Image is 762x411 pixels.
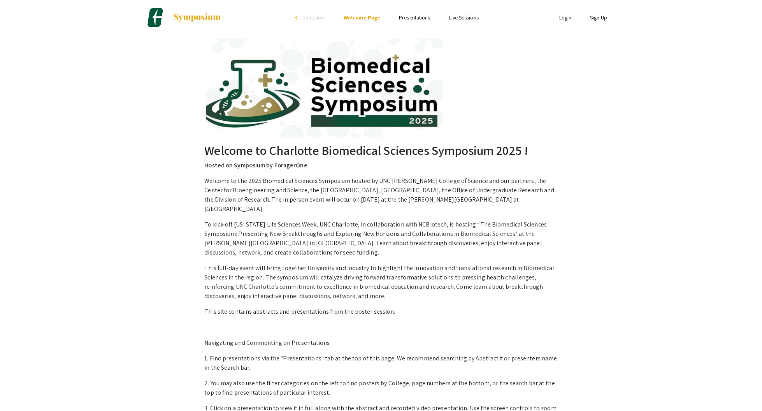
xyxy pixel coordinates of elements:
[304,14,325,21] span: Exit Event
[146,8,221,27] a: Charlotte Biomedical Sciences Symposium 2025
[559,14,572,21] a: Login
[204,338,557,348] p: Navigating and Commenting on Presentations
[6,376,33,405] iframe: Chat
[399,14,430,21] a: Presentations
[204,161,557,170] p: Hosted on Symposium by ForagerOne
[295,15,300,20] div: arrow_back_ios
[449,14,479,21] a: Live Sessions
[204,176,557,214] p: Welcome to the 2025 Biomedical Sciences Symposium hosted by UNC [PERSON_NAME] College of Science ...
[206,39,556,137] img: Charlotte Biomedical Sciences Symposium 2025
[204,354,557,372] p: 1. Find presentations via the "Presentations" tab at the top of this page. We recommend searching...
[590,14,607,21] a: Sign Up
[204,307,557,316] p: This site contains abstracts and presentations from the poster session.
[344,14,380,21] a: Welcome Page
[146,8,165,27] img: Charlotte Biomedical Sciences Symposium 2025
[204,220,557,257] p: To kick-off [US_STATE] Life Sciences Week, UNC Charlotte, in collaboration with NCBiotech, is hos...
[204,263,557,301] p: This full-day event will bring together University and Industry to highlight the innovation and t...
[204,143,557,158] h2: Welcome to Charlotte Biomedical Sciences Symposium 2025 !
[204,379,557,397] p: 2. You may also use the filter categories on the left to find posters by College, page numbers at...
[173,13,221,22] img: Symposium by ForagerOne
